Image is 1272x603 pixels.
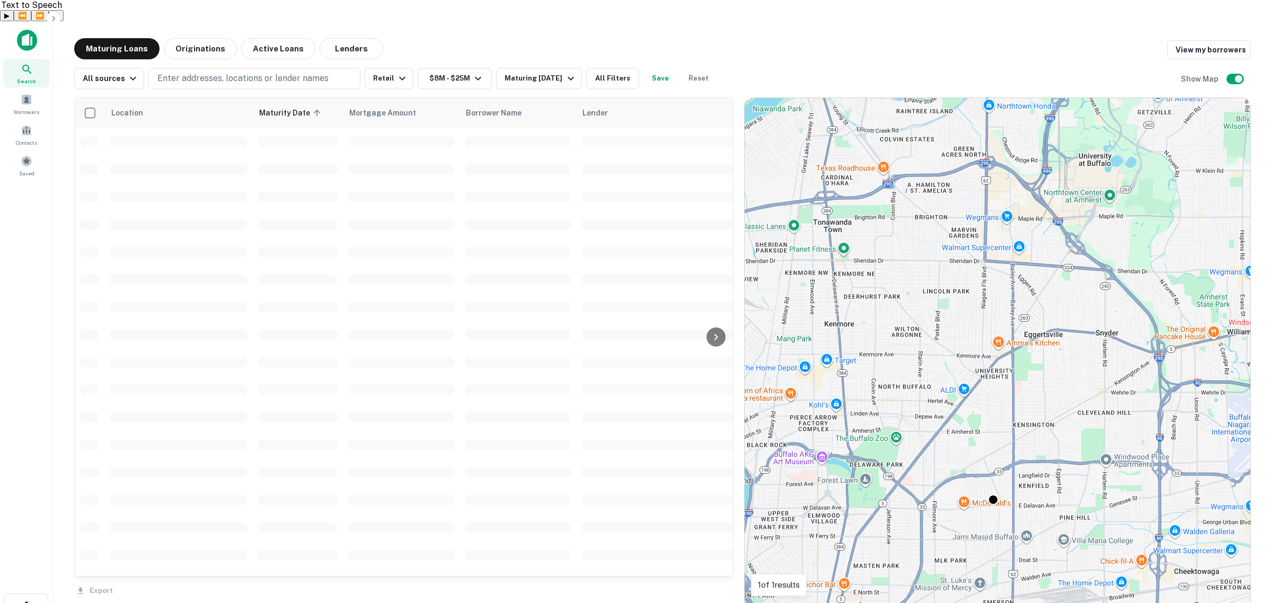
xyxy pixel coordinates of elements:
a: Saved [3,151,50,180]
iframe: Chat Widget [1219,518,1272,569]
button: All sources [74,68,144,89]
p: Enter addresses, locations or lender names [157,72,329,85]
a: View my borrowers [1167,40,1251,59]
th: Mortgage Amount [343,98,460,128]
a: Contacts [3,120,50,149]
span: Maturity Date [259,107,324,119]
button: Maturing Loans [74,38,160,59]
span: Borrowers [14,108,39,116]
button: $8M - $25M [418,68,492,89]
button: Lenders [320,38,383,59]
a: Borrowers [3,90,50,118]
button: Reset [682,68,715,89]
th: Location [104,98,253,128]
button: Originations [164,38,237,59]
p: 1 of 1 results [758,579,800,591]
button: Enter addresses, locations or lender names [148,68,360,89]
span: Contacts [16,138,37,147]
h6: Show Map [1181,73,1220,85]
th: Borrower Name [460,98,576,128]
div: All sources [83,72,139,85]
div: Maturing [DATE] [505,72,577,85]
img: capitalize-icon.png [17,30,37,51]
span: Search [17,77,36,85]
span: Borrower Name [466,107,522,119]
span: Lender [582,107,608,119]
button: Settings [49,10,64,21]
button: Active Loans [241,38,315,59]
button: Maturing [DATE] [496,68,581,89]
span: Location [111,107,143,119]
span: Saved [19,169,34,178]
button: Retail [365,68,413,89]
span: Mortgage Amount [349,107,430,119]
th: Maturity Date [253,98,343,128]
a: Search [3,59,50,87]
th: Lender [576,98,746,128]
button: Forward [31,10,49,21]
button: Previous [14,10,31,21]
button: All Filters [586,68,639,89]
button: Save your search to get updates of matches that match your search criteria. [643,68,677,89]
